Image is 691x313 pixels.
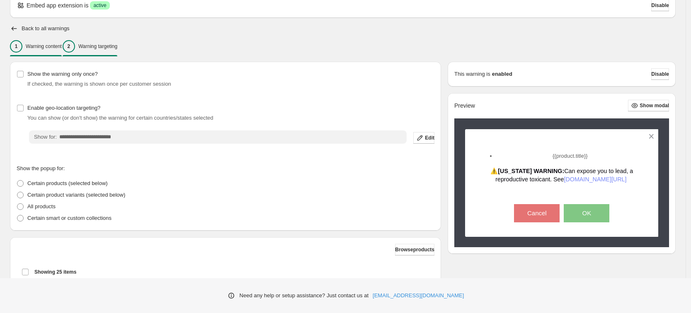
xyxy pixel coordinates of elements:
[498,168,564,174] strong: [US_STATE] WARNING:
[27,180,108,186] span: Certain products (selected below)
[63,40,75,53] div: 2
[492,70,512,78] strong: enabled
[413,132,434,144] button: Edit
[651,71,669,77] span: Disable
[490,168,498,174] span: ⚠️
[34,134,57,140] span: Show for:
[27,105,100,111] span: Enable geo-location targeting?
[27,81,171,87] span: If checked, the warning is shown once per customer session
[27,115,213,121] span: You can show (or don't show) the warning for certain countries/states selected
[22,25,70,32] h2: Back to all warnings
[651,2,669,9] span: Disable
[27,214,112,222] p: Certain smart or custom collections
[425,135,434,141] span: Edit
[564,204,609,222] button: OK
[564,176,627,183] a: [DOMAIN_NAME][URL]
[628,100,669,111] button: Show modal
[34,269,76,275] span: Showing 25 items
[93,2,106,9] span: active
[495,168,633,183] span: Can expose you to lead, a reproductive toxicant. See
[454,102,475,109] h2: Preview
[17,165,65,171] span: Show the popup for:
[78,43,117,50] p: Warning targeting
[640,102,669,109] span: Show modal
[27,192,125,198] span: Certain product variants (selected below)
[651,68,669,80] button: Disable
[395,244,434,255] button: Browseproducts
[496,152,644,160] li: {{product.title}}
[27,1,88,10] p: Embed app extension is
[10,38,62,55] button: 1Warning content
[395,246,434,253] span: Browse products
[63,38,117,55] button: 2Warning targeting
[373,291,464,300] a: [EMAIL_ADDRESS][DOMAIN_NAME]
[10,40,22,53] div: 1
[26,43,62,50] p: Warning content
[514,204,560,222] button: Cancel
[454,70,490,78] p: This warning is
[27,202,56,211] p: All products
[27,71,98,77] span: Show the warning only once?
